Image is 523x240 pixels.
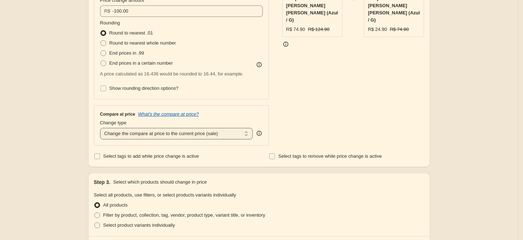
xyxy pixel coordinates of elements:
[256,130,263,137] div: help
[94,179,111,186] h2: Step 3.
[112,5,252,17] input: -12.00
[103,202,128,208] span: All products
[286,26,305,33] div: R$ 74.90
[390,26,409,33] strike: R$ 74.90
[368,26,387,33] div: R$ 24.90
[113,179,207,186] p: Select which products should change in price
[100,111,135,117] h3: Compare at price
[109,30,153,36] span: Round to nearest .01
[103,212,265,218] span: Filter by product, collection, tag, vendor, product type, variant title, or inventory
[109,86,179,91] span: Show rounding direction options?
[138,111,199,117] button: What's the compare at price?
[109,40,176,46] span: Round to nearest whole number
[100,120,127,125] span: Change type
[94,192,236,198] span: Select all products, use filters, or select products variants individually
[278,153,382,159] span: Select tags to remove while price change is active
[100,20,120,26] span: Rounding
[103,153,199,159] span: Select tags to add while price change is active
[109,60,173,66] span: End prices in a certain number
[109,50,144,56] span: End prices in .99
[104,8,111,14] span: R$
[308,26,330,33] strike: R$ 124.90
[103,222,175,228] span: Select product variants individually
[100,71,244,77] span: A price calculated as 16.436 would be rounded to 16.44, for example.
